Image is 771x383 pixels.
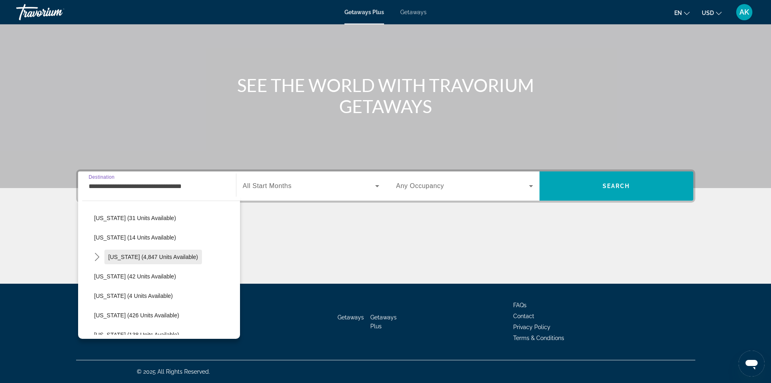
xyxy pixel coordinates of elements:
[243,182,292,189] span: All Start Months
[234,75,537,117] h1: SEE THE WORLD WITH TRAVORIUM GETAWAYS
[16,2,97,23] a: Travorium
[94,332,179,338] span: [US_STATE] (138 units available)
[94,273,176,280] span: [US_STATE] (42 units available)
[90,211,240,225] button: Select destination: Connecticut (31 units available)
[400,9,427,15] a: Getaways
[78,197,240,339] div: Destination options
[370,314,397,330] a: Getaways Plus
[344,9,384,15] a: Getaways Plus
[674,10,682,16] span: en
[739,8,749,16] span: AK
[90,230,240,245] button: Select destination: Delaware (14 units available)
[338,314,364,321] a: Getaways
[674,7,690,19] button: Change language
[94,234,176,241] span: [US_STATE] (14 units available)
[89,174,115,180] span: Destination
[396,182,444,189] span: Any Occupancy
[513,302,527,308] a: FAQs
[702,10,714,16] span: USD
[603,183,630,189] span: Search
[734,4,755,21] button: User Menu
[78,171,693,201] div: Search widget
[90,269,240,284] button: Select destination: Georgia (42 units available)
[94,293,173,299] span: [US_STATE] (4 units available)
[739,351,765,377] iframe: Кнопка запуска окна обмена сообщениями
[89,182,225,191] input: Select destination
[90,250,104,264] button: Toggle Florida (4,847 units available) submenu
[702,7,722,19] button: Change currency
[90,327,240,342] button: Select destination: Illinois (138 units available)
[513,313,534,319] a: Contact
[104,250,202,264] button: Select destination: Florida (4,847 units available)
[90,289,240,303] button: Select destination: Hawaii (4 units available)
[513,335,564,341] a: Terms & Conditions
[137,368,210,375] span: © 2025 All Rights Reserved.
[513,324,550,330] a: Privacy Policy
[94,312,179,319] span: [US_STATE] (426 units available)
[90,308,240,323] button: Select destination: Idaho (426 units available)
[539,171,693,201] button: Search
[94,215,176,221] span: [US_STATE] (31 units available)
[108,254,198,260] span: [US_STATE] (4,847 units available)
